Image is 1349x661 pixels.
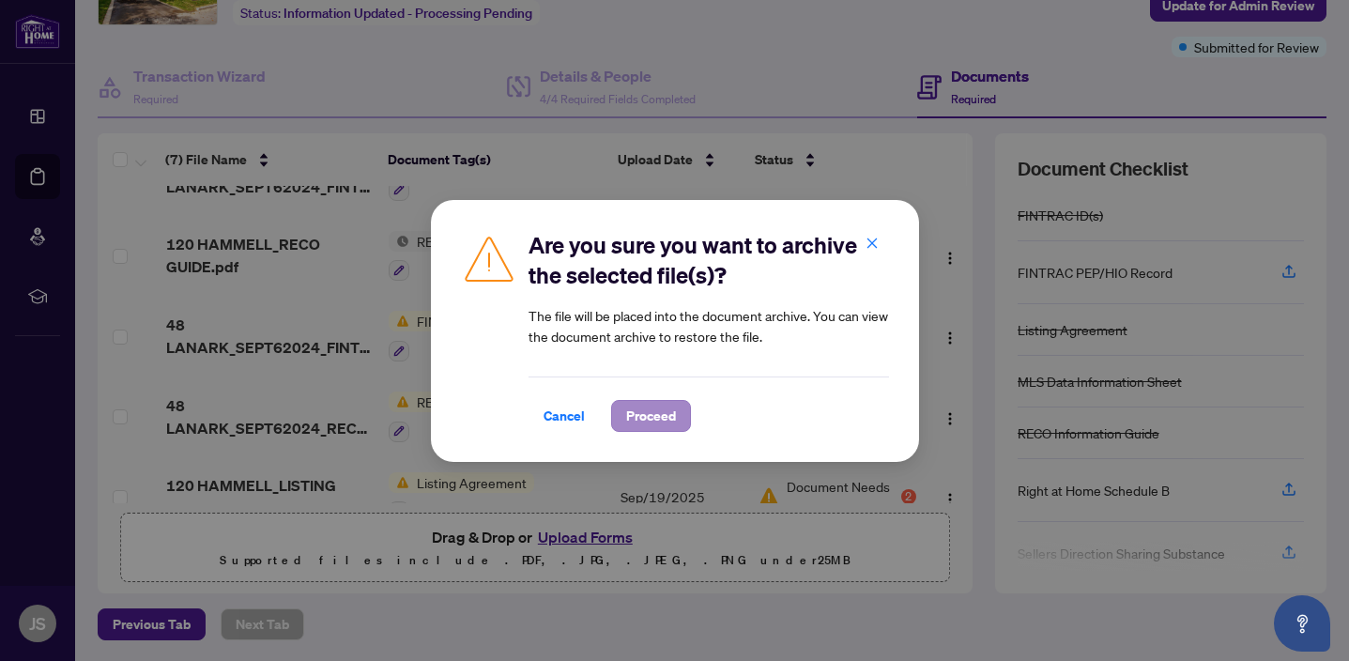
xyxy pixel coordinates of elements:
[626,401,676,431] span: Proceed
[529,230,889,290] h2: Are you sure you want to archive the selected file(s)?
[529,400,600,432] button: Cancel
[611,400,691,432] button: Proceed
[1274,595,1330,652] button: Open asap
[544,401,585,431] span: Cancel
[866,237,879,250] span: close
[529,305,889,346] article: The file will be placed into the document archive. You can view the document archive to restore t...
[461,230,517,286] img: Caution Icon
